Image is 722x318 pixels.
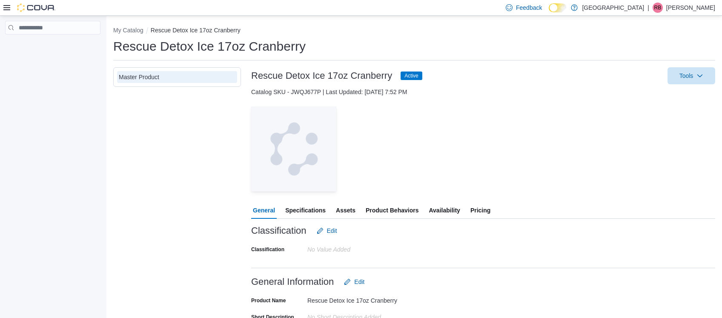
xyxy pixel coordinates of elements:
span: RB [654,3,662,13]
button: Tools [668,67,715,84]
p: | [648,3,649,13]
nav: Complex example [5,36,100,57]
span: Active [404,72,418,80]
span: Tools [679,72,693,80]
div: No value added [307,243,421,253]
button: Rescue Detox Ice 17oz Cranberry [151,27,241,34]
button: Edit [313,222,341,239]
span: Assets [336,202,355,219]
span: Feedback [516,3,542,12]
div: Master Product [119,73,235,81]
div: Ruby Bressan [653,3,663,13]
label: Classification [251,246,284,253]
span: General [253,202,275,219]
span: Availability [429,202,460,219]
button: Edit [341,273,368,290]
span: Specifications [285,202,326,219]
h3: General Information [251,277,334,287]
p: [PERSON_NAME] [666,3,715,13]
span: Dark Mode [549,12,549,13]
h3: Rescue Detox Ice 17oz Cranberry [251,71,392,81]
button: My Catalog [113,27,143,34]
h3: Classification [251,226,307,236]
div: Catalog SKU - JWQJ677P | Last Updated: [DATE] 7:52 PM [251,88,715,96]
span: Edit [327,226,337,235]
label: Product Name [251,297,286,304]
img: Image for Cova Placeholder [251,106,336,192]
nav: An example of EuiBreadcrumbs [113,26,715,36]
img: Cova [17,3,55,12]
span: Product Behaviors [366,202,418,219]
div: Rescue Detox Ice 17oz Cranberry [307,294,421,304]
p: [GEOGRAPHIC_DATA] [582,3,644,13]
span: Pricing [470,202,490,219]
span: Active [401,72,422,80]
input: Dark Mode [549,3,567,12]
h1: Rescue Detox Ice 17oz Cranberry [113,38,306,55]
span: Edit [354,278,364,286]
